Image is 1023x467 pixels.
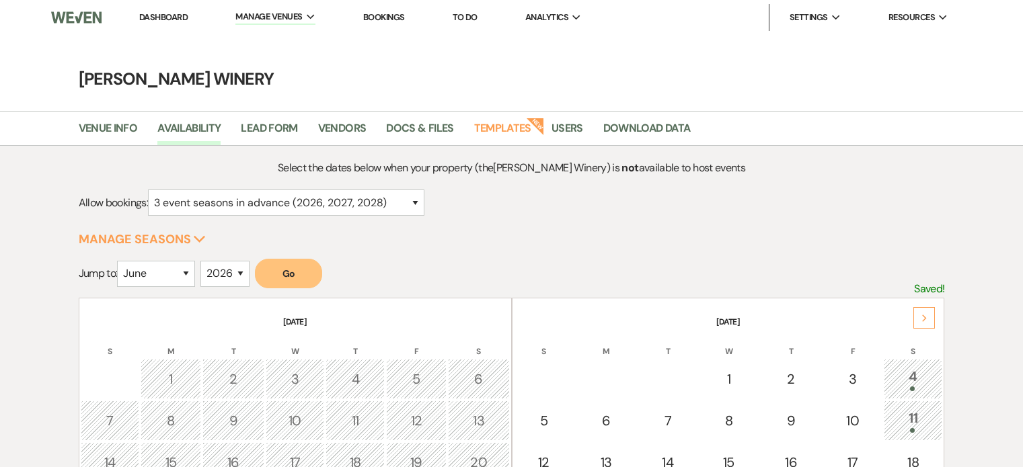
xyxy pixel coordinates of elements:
[273,411,317,431] div: 10
[831,411,875,431] div: 10
[210,411,257,431] div: 9
[79,233,206,245] button: Manage Seasons
[455,369,502,389] div: 6
[241,120,297,145] a: Lead Form
[266,329,325,357] th: W
[884,329,943,357] th: S
[187,159,837,177] p: Select the dates below when your property (the [PERSON_NAME] Winery ) is available to host events
[79,196,148,210] span: Allow bookings:
[823,329,882,357] th: F
[51,3,102,32] img: Weven Logo
[575,329,637,357] th: M
[638,329,697,357] th: T
[139,11,188,23] a: Dashboard
[157,120,221,145] a: Availability
[148,411,194,431] div: 8
[333,411,377,431] div: 11
[363,11,405,23] a: Bookings
[318,120,367,145] a: Vendors
[525,11,568,24] span: Analytics
[28,67,996,91] h4: [PERSON_NAME] Winery
[760,329,822,357] th: T
[582,411,630,431] div: 6
[148,369,194,389] div: 1
[235,10,302,24] span: Manage Venues
[831,369,875,389] div: 3
[333,369,377,389] div: 4
[646,411,690,431] div: 7
[603,120,691,145] a: Download Data
[141,329,201,357] th: M
[386,120,453,145] a: Docs & Files
[210,369,257,389] div: 2
[699,329,759,357] th: W
[706,369,752,389] div: 1
[448,329,510,357] th: S
[455,411,502,431] div: 13
[474,120,531,145] a: Templates
[891,366,936,391] div: 4
[79,120,138,145] a: Venue Info
[552,120,583,145] a: Users
[393,369,439,389] div: 5
[79,266,118,280] span: Jump to:
[514,329,574,357] th: S
[202,329,264,357] th: T
[790,11,828,24] span: Settings
[81,329,140,357] th: S
[526,116,545,135] strong: New
[273,369,317,389] div: 3
[386,329,447,357] th: F
[891,408,936,433] div: 11
[88,411,132,431] div: 7
[521,411,567,431] div: 5
[453,11,478,23] a: To Do
[621,161,638,175] strong: not
[767,369,814,389] div: 2
[81,300,510,328] th: [DATE]
[255,259,322,288] button: Go
[326,329,385,357] th: T
[888,11,935,24] span: Resources
[393,411,439,431] div: 12
[914,280,944,298] p: Saved!
[514,300,943,328] th: [DATE]
[706,411,752,431] div: 8
[767,411,814,431] div: 9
